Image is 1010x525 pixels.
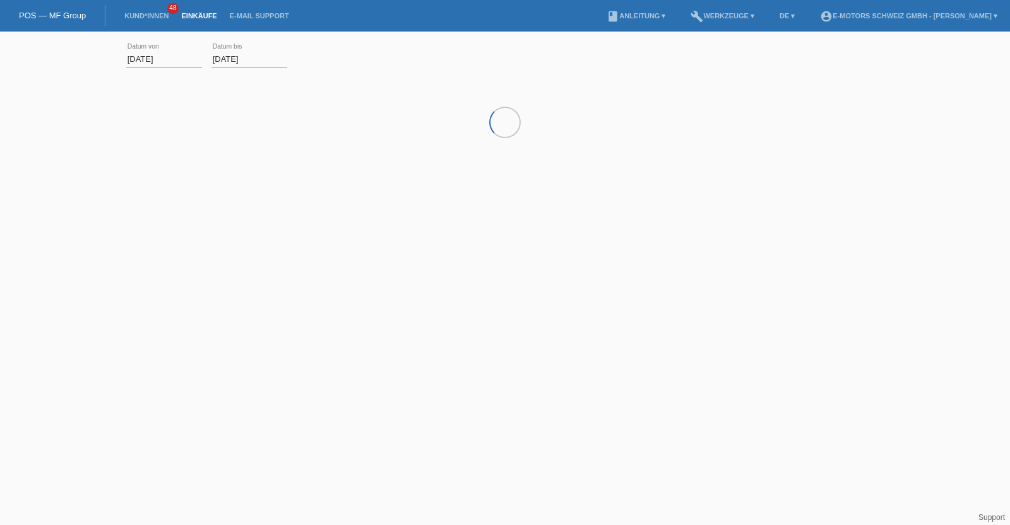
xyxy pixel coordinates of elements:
i: build [691,10,703,23]
a: DE ▾ [773,12,801,20]
a: Kund*innen [118,12,175,20]
i: book [607,10,619,23]
a: account_circleE-Motors Schweiz GmbH - [PERSON_NAME] ▾ [814,12,1004,20]
a: bookAnleitung ▾ [600,12,672,20]
i: account_circle [820,10,833,23]
a: Einkäufe [175,12,223,20]
a: buildWerkzeuge ▾ [684,12,761,20]
a: Support [978,513,1005,522]
a: POS — MF Group [19,11,86,20]
a: E-Mail Support [223,12,295,20]
span: 48 [167,3,179,14]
